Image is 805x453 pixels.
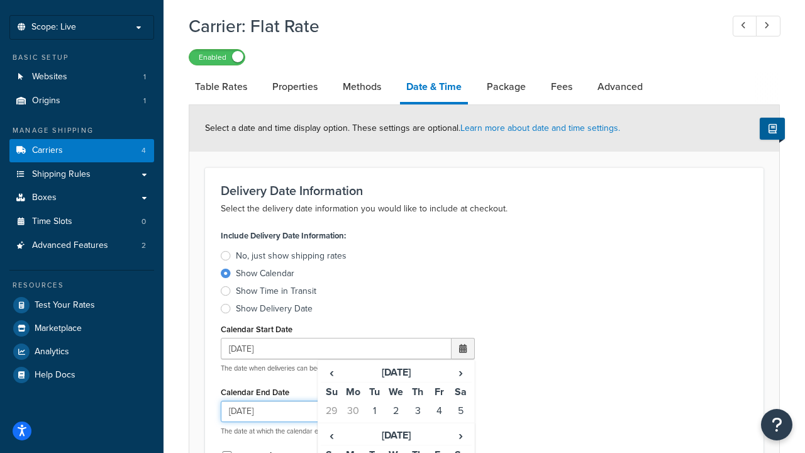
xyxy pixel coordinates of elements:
a: Package [480,72,532,102]
a: Next Record [756,16,780,36]
li: Origins [9,89,154,113]
a: Properties [266,72,324,102]
a: Origins1 [9,89,154,113]
td: 3 [407,401,428,420]
div: Basic Setup [9,52,154,63]
div: Show Delivery Date [236,303,313,315]
th: Fr [428,383,450,402]
th: [DATE] [342,426,450,445]
li: Advanced Features [9,234,154,257]
td: 4 [428,401,450,420]
td: 9 [386,420,407,439]
span: › [451,427,471,444]
li: Carriers [9,139,154,162]
span: Marketplace [35,323,82,334]
span: 2 [142,240,146,251]
span: Origins [32,96,60,106]
a: Date & Time [400,72,468,104]
h1: Carrier: Flat Rate [189,14,709,38]
td: 8 [364,420,386,439]
span: Test Your Rates [35,300,95,311]
th: Su [321,383,342,402]
td: 6 [321,420,342,439]
a: Test Your Rates [9,294,154,316]
label: Include Delivery Date Information: [221,227,346,245]
a: Shipping Rules [9,163,154,186]
a: Time Slots0 [9,210,154,233]
span: Shipping Rules [32,169,91,180]
th: Th [407,383,428,402]
span: 0 [142,216,146,227]
th: Sa [450,383,472,402]
span: Carriers [32,145,63,156]
span: › [451,364,471,381]
label: Calendar Start Date [221,325,292,334]
a: Carriers4 [9,139,154,162]
div: No, just show shipping rates [236,250,347,262]
a: Websites1 [9,65,154,89]
span: Select a date and time display option. These settings are optional. [205,121,620,135]
td: 12 [450,420,472,439]
a: Help Docs [9,364,154,386]
a: Fees [545,72,579,102]
p: Select the delivery date information you would like to include at checkout. [221,201,748,216]
td: 29 [321,401,342,420]
span: ‹ [321,364,341,381]
td: 10 [407,420,428,439]
p: The date at which the calendar ends. Leave empty for all dates [221,427,475,436]
span: 1 [143,72,146,82]
li: Websites [9,65,154,89]
label: Enabled [189,50,245,65]
a: Previous Record [733,16,757,36]
th: We [386,383,407,402]
td: 30 [342,401,364,420]
span: Analytics [35,347,69,357]
span: Help Docs [35,370,75,381]
li: Time Slots [9,210,154,233]
th: [DATE] [342,363,450,383]
label: Calendar End Date [221,388,289,397]
span: 4 [142,145,146,156]
a: Learn more about date and time settings. [460,121,620,135]
button: Show Help Docs [760,118,785,140]
span: Websites [32,72,67,82]
a: Marketplace [9,317,154,340]
td: 11 [428,420,450,439]
td: 1 [364,401,386,420]
span: Advanced Features [32,240,108,251]
div: Manage Shipping [9,125,154,136]
p: The date when deliveries can begin. Leave empty for all dates from [DATE] [221,364,475,373]
th: Mo [342,383,364,402]
td: 5 [450,401,472,420]
a: Table Rates [189,72,253,102]
a: Methods [336,72,387,102]
td: 7 [342,420,364,439]
th: Tu [364,383,386,402]
a: Advanced [591,72,649,102]
button: Open Resource Center [761,409,792,440]
div: Show Time in Transit [236,285,316,298]
h3: Delivery Date Information [221,184,748,198]
span: 1 [143,96,146,106]
span: Boxes [32,193,57,203]
span: Time Slots [32,216,72,227]
div: Resources [9,280,154,291]
a: Analytics [9,340,154,363]
span: ‹ [321,427,341,444]
span: Scope: Live [31,22,76,33]
td: 2 [386,401,407,420]
a: Boxes [9,186,154,210]
div: Show Calendar [236,267,294,280]
a: Advanced Features2 [9,234,154,257]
